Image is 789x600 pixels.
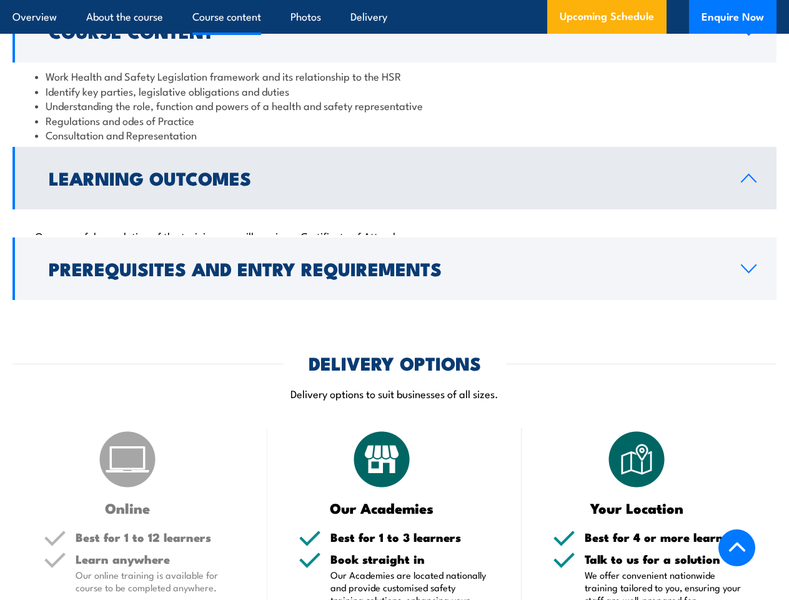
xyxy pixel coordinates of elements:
h5: Book straight in [330,553,491,565]
h2: Learning Outcomes [49,169,721,186]
h2: Prerequisites and Entry Requirements [49,260,721,276]
p: Our online training is available for course to be completed anywhere. [76,569,236,594]
h3: Our Academies [299,501,466,515]
li: Understanding the role, function and powers of a health and safety representative [35,98,754,112]
h2: Course Content [49,22,721,39]
h5: Best for 4 or more learners [585,531,745,543]
h3: Online [44,501,211,515]
h5: Learn anywhere [76,553,236,565]
li: Identify key parties, legislative obligations and duties [35,84,754,98]
p: On successful completion of the training you will receive a Certificate of Attendance [35,229,754,242]
h3: Your Location [553,501,720,515]
h5: Best for 1 to 3 learners [330,531,491,543]
li: Consultation and Representation [35,127,754,142]
h2: DELIVERY OPTIONS [309,354,481,371]
h5: Talk to us for a solution [585,553,745,565]
li: Work Health and Safety Legislation framework and its relationship to the HSR [35,69,754,83]
a: Learning Outcomes [12,147,777,209]
a: Prerequisites and Entry Requirements [12,237,777,300]
li: Powers and Functions of a HSR [35,142,754,157]
h5: Best for 1 to 12 learners [76,531,236,543]
li: Regulations and odes of Practice [35,113,754,127]
p: Delivery options to suit businesses of all sizes. [12,386,777,401]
